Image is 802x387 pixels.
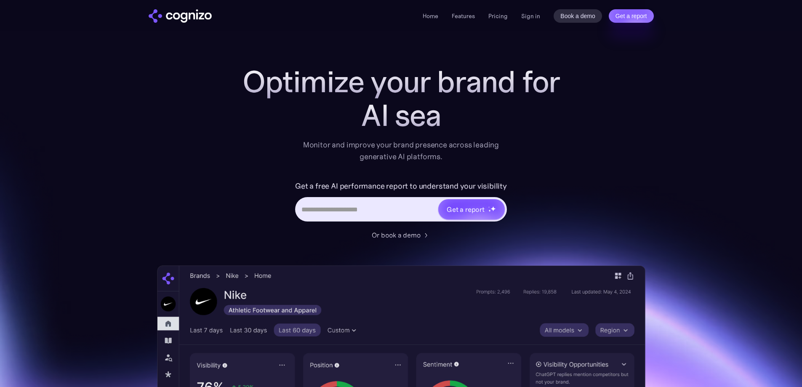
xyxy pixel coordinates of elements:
[149,9,212,23] img: cognizo logo
[298,139,505,163] div: Monitor and improve your brand presence across leading generative AI platforms.
[554,9,602,23] a: Book a demo
[521,11,540,21] a: Sign in
[490,206,496,211] img: star
[488,209,491,212] img: star
[372,230,421,240] div: Or book a demo
[423,12,438,20] a: Home
[488,206,490,208] img: star
[372,230,431,240] a: Or book a demo
[295,179,507,193] label: Get a free AI performance report to understand your visibility
[452,12,475,20] a: Features
[437,198,506,220] a: Get a reportstarstarstar
[609,9,654,23] a: Get a report
[233,65,570,99] h1: Optimize your brand for
[149,9,212,23] a: home
[295,179,507,226] form: Hero URL Input Form
[447,204,485,214] div: Get a report
[233,99,570,132] div: AI sea
[488,12,508,20] a: Pricing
